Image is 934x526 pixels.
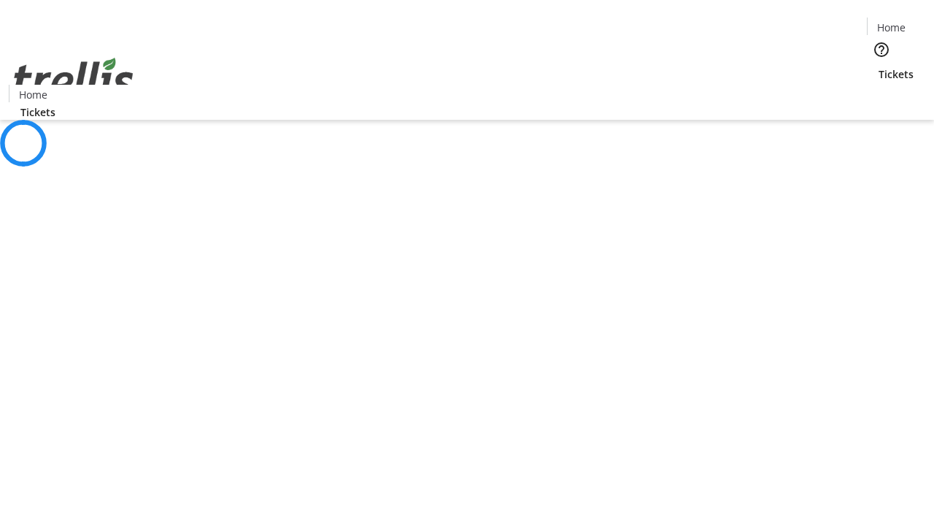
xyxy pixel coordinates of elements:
a: Home [868,20,914,35]
span: Tickets [20,104,55,120]
a: Home [9,87,56,102]
a: Tickets [867,66,925,82]
span: Tickets [879,66,914,82]
a: Tickets [9,104,67,120]
span: Home [19,87,47,102]
img: Orient E2E Organization hDLm3eDEO8's Logo [9,42,139,115]
span: Home [877,20,906,35]
button: Cart [867,82,896,111]
button: Help [867,35,896,64]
